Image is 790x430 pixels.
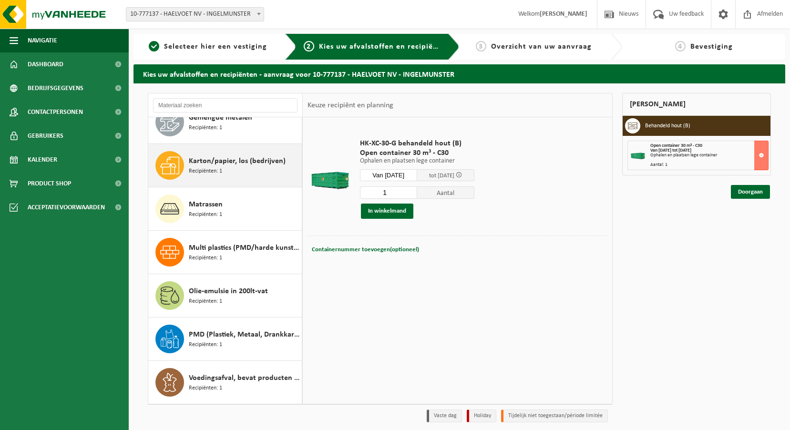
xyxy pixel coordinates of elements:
[28,195,105,219] span: Acceptatievoorwaarden
[28,172,71,195] span: Product Shop
[28,29,57,52] span: Navigatie
[148,187,302,231] button: Matrassen Recipiënten: 1
[467,410,496,422] li: Holiday
[148,231,302,274] button: Multi plastics (PMD/harde kunststoffen/spanbanden/EPS/folie naturel/folie gemengd) Recipiënten: 1
[164,43,267,51] span: Selecteer hier een vestiging
[427,410,462,422] li: Vaste dag
[360,139,474,148] span: HK-XC-30-G behandeld hout (B)
[28,76,83,100] span: Bedrijfsgegevens
[675,41,686,51] span: 4
[28,124,63,148] span: Gebruikers
[429,173,454,179] span: tot [DATE]
[650,148,691,153] strong: Van [DATE] tot [DATE]
[319,43,450,51] span: Kies uw afvalstoffen en recipiënten
[148,274,302,317] button: Olie-emulsie in 200lt-vat Recipiënten: 1
[361,204,413,219] button: In winkelmand
[303,93,398,117] div: Keuze recipiënt en planning
[133,64,785,83] h2: Kies uw afvalstoffen en recipiënten - aanvraag voor 10-777137 - HAELVOET NV - INGELMUNSTER
[312,246,419,253] span: Containernummer toevoegen(optioneel)
[731,185,770,199] a: Doorgaan
[189,112,252,123] span: Gemengde metalen
[189,297,222,306] span: Recipiënten: 1
[148,361,302,404] button: Voedingsafval, bevat producten van dierlijke oorsprong, onverpakt, categorie 3 Recipiënten: 1
[189,286,268,297] span: Olie-emulsie in 200lt-vat
[650,153,768,158] div: Ophalen en plaatsen lege container
[311,243,420,256] button: Containernummer toevoegen(optioneel)
[189,123,222,133] span: Recipiënten: 1
[501,410,608,422] li: Tijdelijk niet toegestaan/période limitée
[690,43,733,51] span: Bevestiging
[417,186,474,199] span: Aantal
[148,101,302,144] button: Gemengde metalen Recipiënten: 1
[189,372,299,384] span: Voedingsafval, bevat producten van dierlijke oorsprong, onverpakt, categorie 3
[28,100,83,124] span: Contactpersonen
[476,41,486,51] span: 3
[360,169,417,181] input: Selecteer datum
[149,41,159,51] span: 1
[189,167,222,176] span: Recipiënten: 1
[304,41,314,51] span: 2
[645,118,690,133] h3: Behandeld hout (B)
[189,254,222,263] span: Recipiënten: 1
[189,329,299,340] span: PMD (Plastiek, Metaal, Drankkartons) (bedrijven)
[540,10,587,18] strong: [PERSON_NAME]
[650,143,702,148] span: Open container 30 m³ - C30
[189,340,222,349] span: Recipiënten: 1
[126,7,264,21] span: 10-777137 - HAELVOET NV - INGELMUNSTER
[138,41,277,52] a: 1Selecteer hier een vestiging
[148,144,302,187] button: Karton/papier, los (bedrijven) Recipiënten: 1
[360,158,474,164] p: Ophalen en plaatsen lege container
[491,43,592,51] span: Overzicht van uw aanvraag
[28,148,57,172] span: Kalender
[148,317,302,361] button: PMD (Plastiek, Metaal, Drankkartons) (bedrijven) Recipiënten: 1
[360,148,474,158] span: Open container 30 m³ - C30
[622,93,771,116] div: [PERSON_NAME]
[153,98,298,113] input: Materiaal zoeken
[189,242,299,254] span: Multi plastics (PMD/harde kunststoffen/spanbanden/EPS/folie naturel/folie gemengd)
[189,155,286,167] span: Karton/papier, los (bedrijven)
[189,384,222,393] span: Recipiënten: 1
[189,210,222,219] span: Recipiënten: 1
[126,8,264,21] span: 10-777137 - HAELVOET NV - INGELMUNSTER
[28,52,63,76] span: Dashboard
[189,199,223,210] span: Matrassen
[650,163,768,167] div: Aantal: 1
